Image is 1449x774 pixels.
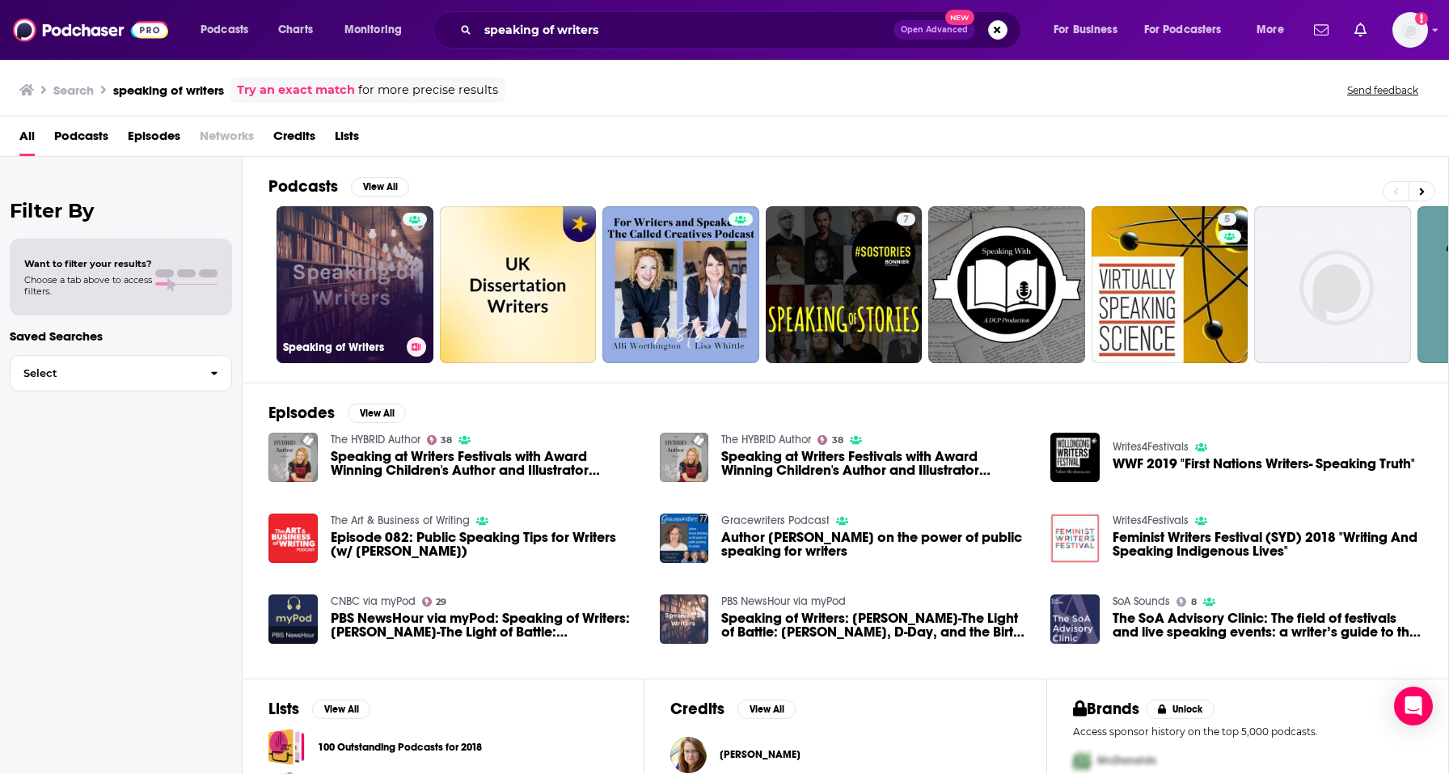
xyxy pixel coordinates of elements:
[670,737,707,773] a: J.D. Allen
[721,450,1031,477] a: Speaking at Writers Festivals with Award Winning Children's Author and Illustrator Kylie Howarth
[721,433,811,446] a: The HYBRID Author
[1134,17,1245,43] button: open menu
[721,514,830,527] a: Gracewriters Podcast
[1307,16,1335,44] a: Show notifications dropdown
[1113,440,1189,454] a: Writes4Festivals
[53,82,94,98] h3: Search
[1050,514,1100,563] img: Feminist Writers Festival (SYD) 2018 "Writing And Speaking Indigenous Lives"
[348,404,406,423] button: View All
[436,598,446,606] span: 29
[268,699,370,719] a: ListsView All
[19,123,35,156] a: All
[1144,19,1222,41] span: For Podcasters
[331,450,640,477] a: Speaking at Writers Festivals with Award Winning Children's Author and Illustrator Kylie Howarth
[189,17,269,43] button: open menu
[268,403,406,423] a: EpisodesView All
[1113,531,1422,558] span: Feminist Writers Festival (SYD) 2018 "Writing And Speaking Indigenous Lives"
[113,82,224,98] h3: speaking of writers
[721,611,1031,639] span: Speaking of Writers: [PERSON_NAME]-The Light of Battle: [PERSON_NAME], D-Day, and the Birth of th...
[1245,17,1304,43] button: open menu
[1113,611,1422,639] span: The SoA Advisory Clinic: The field of festivals and live speaking events: a writer’s guide to the...
[721,531,1031,558] span: Author [PERSON_NAME] on the power of public speaking for writers
[277,206,433,363] a: Speaking of Writers
[312,700,370,719] button: View All
[273,123,315,156] a: Credits
[1392,12,1428,48] img: User Profile
[1050,433,1100,482] img: WWF 2019 "First Nations Writers- Speaking Truth"
[1113,457,1415,471] a: WWF 2019 "First Nations Writers- Speaking Truth"
[1392,12,1428,48] span: Logged in as ereardon
[1348,16,1373,44] a: Show notifications dropdown
[10,328,232,344] p: Saved Searches
[331,531,640,558] span: Episode 082: Public Speaking Tips for Writers (w/ [PERSON_NAME])
[1177,597,1197,607] a: 8
[1113,514,1189,527] a: Writes4Festivals
[766,206,923,363] a: 7
[54,123,108,156] a: Podcasts
[331,594,416,608] a: CNBC via myPod
[24,274,152,297] span: Choose a tab above to access filters.
[720,748,801,761] a: J.D. Allen
[331,433,420,446] a: The HYBRID Author
[1224,212,1230,228] span: 5
[331,611,640,639] span: PBS NewsHour via myPod: Speaking of Writers: [PERSON_NAME]-The Light of Battle: [PERSON_NAME], D-...
[237,81,355,99] a: Try an exact match
[901,26,968,34] span: Open Advanced
[670,699,724,719] h2: Credits
[945,10,974,25] span: New
[268,594,318,644] img: PBS NewsHour via myPod: Speaking of Writers: Michel Paradis-The Light of Battle: Eisenhower, D-Da...
[721,531,1031,558] a: Author Kirsten Holmberg on the power of public speaking for writers
[427,435,453,445] a: 38
[1050,594,1100,644] img: The SoA Advisory Clinic: The field of festivals and live speaking events: a writer’s guide to the...
[1257,19,1284,41] span: More
[1394,687,1433,725] div: Open Intercom Messenger
[200,123,254,156] span: Networks
[449,11,1037,49] div: Search podcasts, credits, & more...
[268,433,318,482] a: Speaking at Writers Festivals with Award Winning Children's Author and Illustrator Kylie Howarth
[422,597,447,607] a: 29
[1073,699,1140,719] h2: Brands
[1073,725,1422,738] p: Access sponsor history on the top 5,000 podcasts.
[331,531,640,558] a: Episode 082: Public Speaking Tips for Writers (w/ David Brown)
[333,17,423,43] button: open menu
[24,258,152,269] span: Want to filter your results?
[201,19,248,41] span: Podcasts
[817,435,843,445] a: 38
[283,340,400,354] h3: Speaking of Writers
[13,15,168,45] img: Podchaser - Follow, Share and Rate Podcasts
[335,123,359,156] span: Lists
[893,20,975,40] button: Open AdvancedNew
[660,514,709,563] img: Author Kirsten Holmberg on the power of public speaking for writers
[903,212,909,228] span: 7
[331,514,470,527] a: The Art & Business of Writing
[720,748,801,761] span: [PERSON_NAME]
[670,699,796,719] a: CreditsView All
[721,611,1031,639] a: Speaking of Writers: Michel Paradis-The Light of Battle: Eisenhower, D-Day, and the Birth of the ...
[1191,598,1197,606] span: 8
[1392,12,1428,48] button: Show profile menu
[897,213,915,226] a: 7
[268,729,305,765] a: 100 Outstanding Podcasts for 2018
[721,450,1031,477] span: Speaking at Writers Festivals with Award Winning Children's Author and Illustrator [PERSON_NAME]
[128,123,180,156] a: Episodes
[478,17,893,43] input: Search podcasts, credits, & more...
[268,176,409,197] a: PodcastsView All
[660,433,709,482] img: Speaking at Writers Festivals with Award Winning Children's Author and Illustrator Kylie Howarth
[737,700,796,719] button: View All
[1415,12,1428,25] svg: Add a profile image
[1113,594,1170,608] a: SoA Sounds
[1092,206,1248,363] a: 5
[268,514,318,563] img: Episode 082: Public Speaking Tips for Writers (w/ David Brown)
[268,17,323,43] a: Charts
[721,594,846,608] a: PBS NewsHour via myPod
[11,368,197,379] span: Select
